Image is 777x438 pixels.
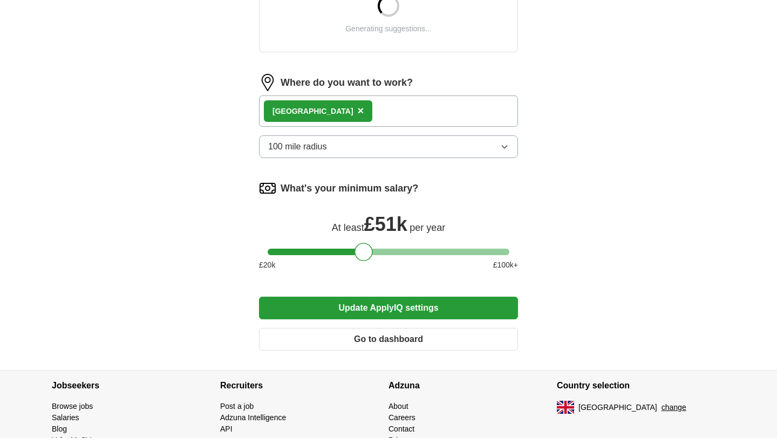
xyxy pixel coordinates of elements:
a: Contact [388,425,414,433]
button: 100 mile radius [259,135,518,158]
a: Post a job [220,402,254,410]
span: [GEOGRAPHIC_DATA] [578,402,657,413]
h4: Country selection [557,371,725,401]
button: Update ApplyIQ settings [259,297,518,319]
a: Browse jobs [52,402,93,410]
button: × [358,103,364,119]
div: [GEOGRAPHIC_DATA] [272,106,353,117]
img: location.png [259,74,276,91]
a: Salaries [52,413,79,422]
span: × [358,105,364,117]
span: £ 100 k+ [493,259,518,271]
a: About [388,402,408,410]
span: £ 20 k [259,259,275,271]
button: Go to dashboard [259,328,518,351]
a: Careers [388,413,415,422]
a: Adzuna Intelligence [220,413,286,422]
button: change [662,402,686,413]
label: Where do you want to work? [281,76,413,90]
span: £ 51k [364,213,407,235]
img: salary.png [259,180,276,197]
span: At least [332,222,364,233]
a: API [220,425,233,433]
img: UK flag [557,401,574,414]
span: per year [410,222,445,233]
div: Generating suggestions... [345,23,432,35]
label: What's your minimum salary? [281,181,418,196]
a: Blog [52,425,67,433]
span: 100 mile radius [268,140,327,153]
